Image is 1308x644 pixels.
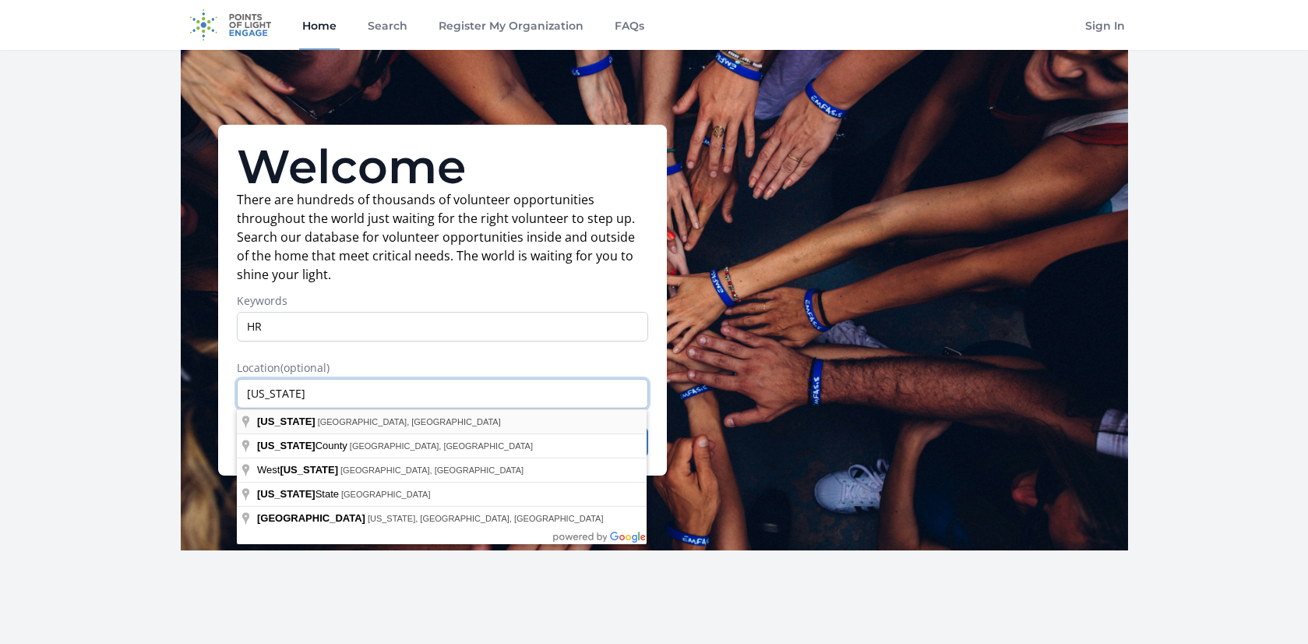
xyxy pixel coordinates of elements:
[257,512,365,524] span: [GEOGRAPHIC_DATA]
[237,379,648,409] input: Enter a location
[257,488,316,500] span: [US_STATE]
[280,464,338,476] span: [US_STATE]
[340,465,524,475] span: [GEOGRAPHIC_DATA], [GEOGRAPHIC_DATA]
[257,488,341,500] span: State
[350,441,533,451] span: [GEOGRAPHIC_DATA], [GEOGRAPHIC_DATA]
[368,514,604,523] span: [US_STATE], [GEOGRAPHIC_DATA], [GEOGRAPHIC_DATA]
[237,143,648,190] h1: Welcome
[341,490,431,499] span: [GEOGRAPHIC_DATA]
[257,416,316,427] span: [US_STATE]
[237,190,648,284] p: There are hundreds of thousands of volunteer opportunities throughout the world just waiting for ...
[257,440,316,451] span: [US_STATE]
[237,360,648,376] label: Location
[318,417,501,426] span: [GEOGRAPHIC_DATA], [GEOGRAPHIC_DATA]
[257,464,340,476] span: West
[237,293,648,309] label: Keywords
[280,360,330,375] span: (optional)
[257,440,350,451] span: County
